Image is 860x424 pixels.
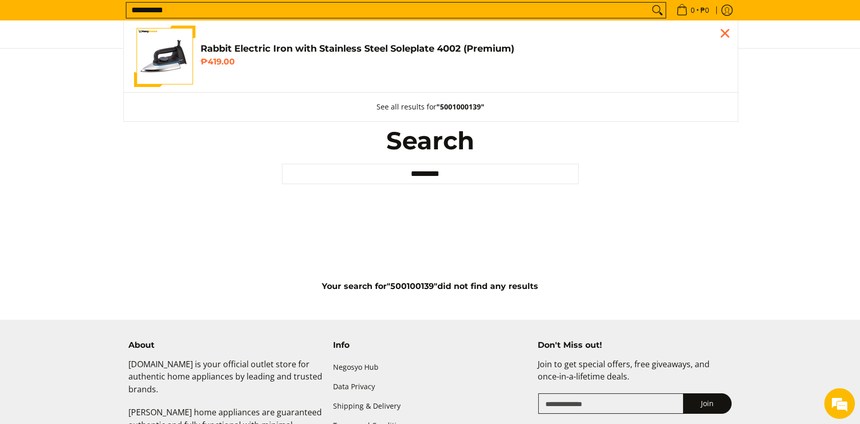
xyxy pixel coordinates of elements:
[537,340,732,350] h4: Don't Miss out!
[128,358,323,406] p: [DOMAIN_NAME] is your official outlet store for authentic home appliances by leading and trusted ...
[436,102,484,111] strong: "5001000139"
[53,57,172,71] div: Chat with us now
[673,5,712,16] span: •
[282,125,579,156] h1: Search
[366,93,495,121] button: See all results for"5001000139"
[201,57,727,67] h6: ₱419.00
[387,281,437,291] strong: "500100139"
[649,3,666,18] button: Search
[333,358,527,377] a: Negosyo Hub
[333,340,527,350] h4: Info
[333,397,527,416] a: Shipping & Delivery
[123,281,737,292] h5: Your search for did not find any results
[128,340,323,350] h4: About
[689,7,696,14] span: 0
[59,129,141,232] span: We're online!
[5,279,195,315] textarea: Type your message and hit 'Enter'
[201,43,727,55] h4: Rabbit Electric Iron with Stainless Steel Soleplate 4002 (Premium)
[699,7,711,14] span: ₱0
[134,26,195,87] img: https://mangkosme.com/products/rabbit-electric-iron-with-stainless-steel-soleplate-4002-class-a
[683,393,732,414] button: Join
[537,358,732,394] p: Join to get special offers, free giveaways, and once-in-a-lifetime deals.
[717,26,733,41] div: Close pop up
[168,5,192,30] div: Minimize live chat window
[134,26,727,87] a: https://mangkosme.com/products/rabbit-electric-iron-with-stainless-steel-soleplate-4002-class-a R...
[333,377,527,397] a: Data Privacy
